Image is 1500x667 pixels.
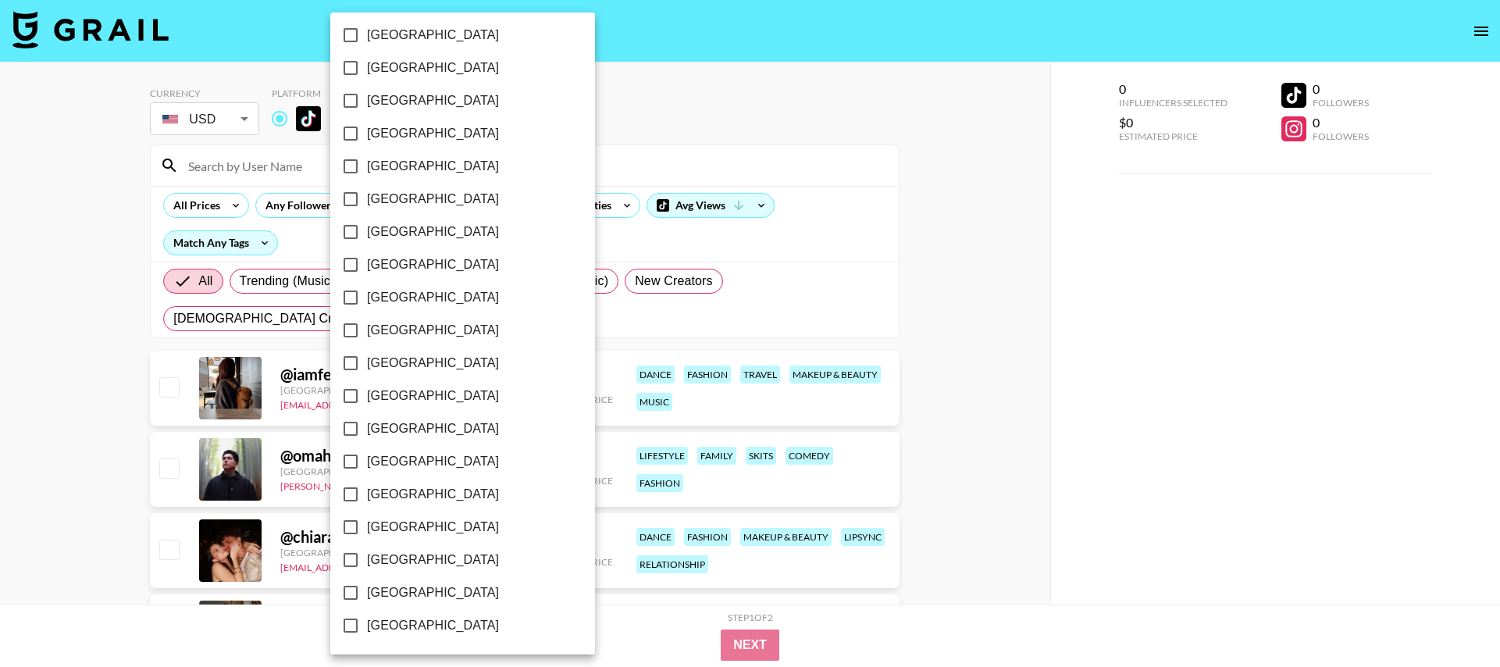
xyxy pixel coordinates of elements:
span: [GEOGRAPHIC_DATA] [367,518,499,537]
span: [GEOGRAPHIC_DATA] [367,91,499,110]
span: [GEOGRAPHIC_DATA] [367,583,499,602]
span: [GEOGRAPHIC_DATA] [367,321,499,340]
span: [GEOGRAPHIC_DATA] [367,419,499,438]
span: [GEOGRAPHIC_DATA] [367,288,499,307]
span: [GEOGRAPHIC_DATA] [367,255,499,274]
span: [GEOGRAPHIC_DATA] [367,354,499,373]
iframe: Drift Widget Chat Controller [1422,589,1481,648]
span: [GEOGRAPHIC_DATA] [367,485,499,504]
span: [GEOGRAPHIC_DATA] [367,551,499,569]
span: [GEOGRAPHIC_DATA] [367,124,499,143]
span: [GEOGRAPHIC_DATA] [367,452,499,471]
span: [GEOGRAPHIC_DATA] [367,223,499,241]
span: [GEOGRAPHIC_DATA] [367,387,499,405]
span: [GEOGRAPHIC_DATA] [367,616,499,635]
span: [GEOGRAPHIC_DATA] [367,157,499,176]
span: [GEOGRAPHIC_DATA] [367,190,499,209]
span: [GEOGRAPHIC_DATA] [367,59,499,77]
span: [GEOGRAPHIC_DATA] [367,26,499,45]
